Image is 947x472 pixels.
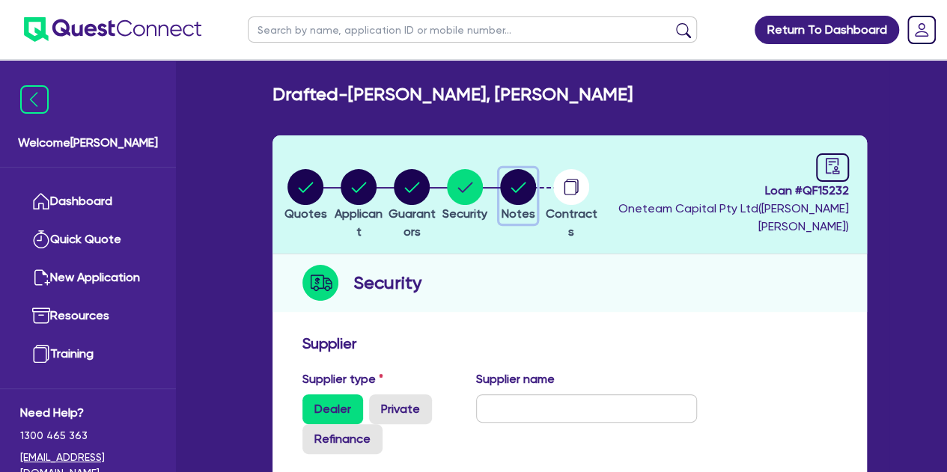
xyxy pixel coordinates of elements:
span: Security [442,206,487,221]
a: Training [20,335,156,373]
span: Need Help? [20,404,156,422]
img: step-icon [302,265,338,301]
h2: Security [353,269,421,296]
img: resources [32,307,50,325]
label: Refinance [302,424,383,454]
img: icon-menu-close [20,85,49,114]
label: Private [369,394,432,424]
span: Quotes [284,206,327,221]
a: New Application [20,259,156,297]
button: Notes [499,168,537,224]
button: Applicant [332,168,386,242]
input: Search by name, application ID or mobile number... [248,16,697,43]
img: training [32,345,50,363]
a: Resources [20,297,156,335]
label: Supplier name [476,370,555,388]
a: Dropdown toggle [902,10,941,49]
img: quick-quote [32,230,50,248]
span: audit [824,158,841,174]
a: Dashboard [20,183,156,221]
h2: Drafted - [PERSON_NAME], [PERSON_NAME] [272,84,633,105]
label: Dealer [302,394,363,424]
h3: Supplier [302,334,837,352]
img: new-application [32,269,50,286]
span: Welcome [PERSON_NAME] [18,134,158,152]
a: Return To Dashboard [755,16,899,44]
span: Contracts [546,206,597,239]
a: audit [816,153,849,182]
span: Notes [502,206,535,221]
img: quest-connect-logo-blue [24,17,201,42]
label: Supplier type [302,370,383,388]
span: Applicant [335,206,383,239]
span: Guarantors [389,206,436,239]
span: 1300 465 363 [20,428,156,444]
button: Guarantors [386,168,439,242]
a: Quick Quote [20,221,156,259]
button: Quotes [284,168,328,224]
span: Loan # QF15232 [602,182,849,200]
button: Security [442,168,488,224]
button: Contracts [545,168,598,242]
span: Oneteam Capital Pty Ltd ( [PERSON_NAME] [PERSON_NAME] ) [618,201,849,233]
